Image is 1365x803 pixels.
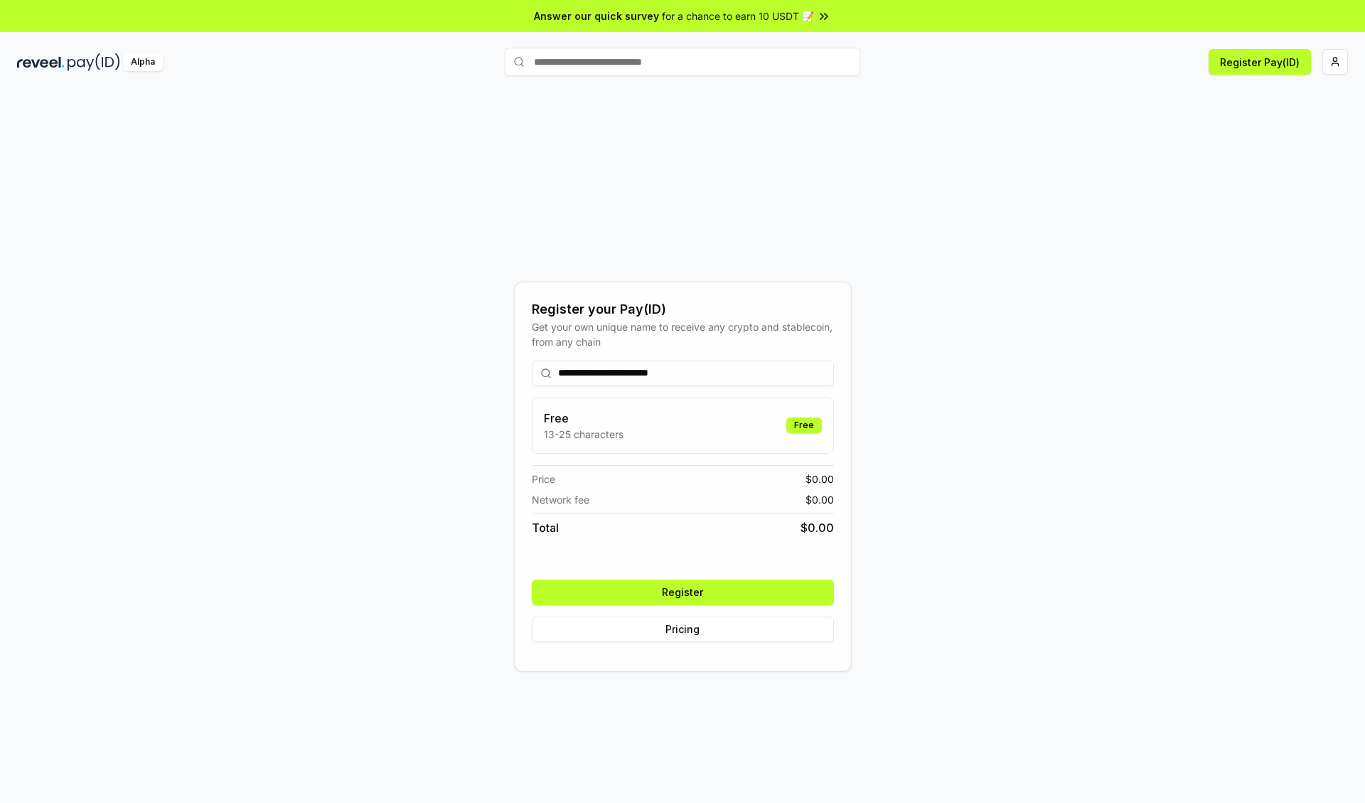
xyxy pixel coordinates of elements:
[532,319,834,349] div: Get your own unique name to receive any crypto and stablecoin, from any chain
[786,418,822,433] div: Free
[1209,49,1311,75] button: Register Pay(ID)
[532,472,555,486] span: Price
[532,617,834,642] button: Pricing
[544,410,623,427] h3: Free
[805,492,834,507] span: $ 0.00
[805,472,834,486] span: $ 0.00
[662,9,814,23] span: for a chance to earn 10 USDT 📝
[532,299,834,319] div: Register your Pay(ID)
[532,580,834,605] button: Register
[123,53,163,71] div: Alpha
[532,519,559,536] span: Total
[534,9,659,23] span: Answer our quick survey
[801,519,834,536] span: $ 0.00
[532,492,589,507] span: Network fee
[68,53,120,71] img: pay_id
[544,427,623,442] p: 13-25 characters
[17,53,65,71] img: reveel_dark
